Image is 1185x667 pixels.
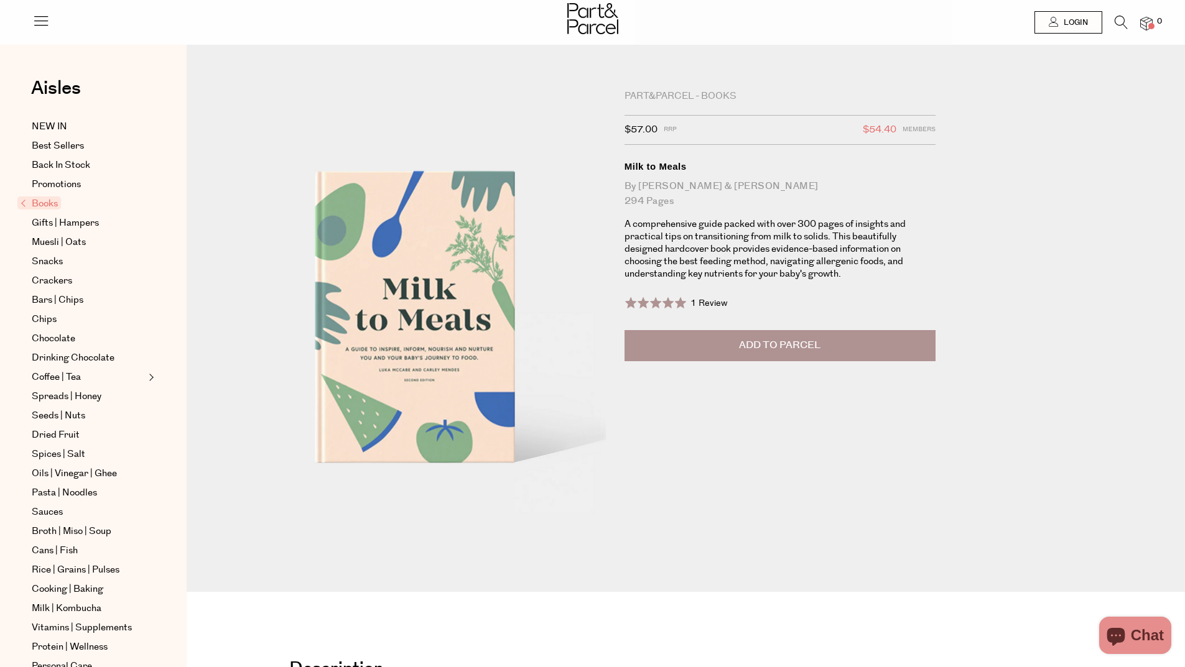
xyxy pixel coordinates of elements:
[224,94,606,545] img: Milk to Meals
[32,582,103,597] span: Cooking | Baking
[32,235,86,250] span: Muesli | Oats
[32,119,67,134] span: NEW IN
[32,370,145,385] a: Coffee | Tea
[1154,16,1165,27] span: 0
[32,408,145,423] a: Seeds | Nuts
[32,177,145,192] a: Promotions
[32,543,78,558] span: Cans | Fish
[625,160,936,173] div: Milk to Meals
[32,601,145,616] a: Milk | Kombucha
[32,274,145,288] a: Crackers
[664,122,677,138] span: RRP
[32,389,101,404] span: Spreads | Honey
[32,312,57,327] span: Chips
[21,196,145,211] a: Books
[32,582,145,597] a: Cooking | Baking
[32,408,85,423] span: Seeds | Nuts
[625,90,936,103] div: Part&Parcel - Books
[32,620,132,635] span: Vitamins | Supplements
[32,216,145,231] a: Gifts | Hampers
[32,235,145,250] a: Muesli | Oats
[32,524,111,539] span: Broth | Miso | Soup
[17,196,61,209] span: Books
[32,254,63,269] span: Snacks
[625,330,936,361] button: Add to Parcel
[31,79,81,110] a: Aisles
[32,485,97,500] span: Pasta | Noodles
[1095,617,1175,657] inbox-online-store-chat: Shopify online store chat
[32,119,145,134] a: NEW IN
[1140,17,1153,30] a: 0
[625,122,658,138] span: $57.00
[32,312,145,327] a: Chips
[32,158,90,173] span: Back In Stock
[739,338,820,352] span: Add to Parcel
[32,428,80,443] span: Dried Fruit
[32,447,145,462] a: Spices | Salt
[32,274,72,288] span: Crackers
[32,601,101,616] span: Milk | Kombucha
[625,179,936,209] div: by [PERSON_NAME] & [PERSON_NAME] 294 pages
[32,331,75,346] span: Chocolate
[32,216,99,231] span: Gifts | Hampers
[32,331,145,346] a: Chocolate
[690,297,728,310] span: 1 Review
[32,620,145,635] a: Vitamins | Supplements
[32,370,81,385] span: Coffee | Tea
[903,122,936,138] span: Members
[32,293,83,308] span: Bars | Chips
[32,505,145,520] a: Sauces
[32,466,117,481] span: Oils | Vinegar | Ghee
[32,351,145,366] a: Drinking Chocolate
[32,524,145,539] a: Broth | Miso | Soup
[32,254,145,269] a: Snacks
[32,563,119,577] span: Rice | Grains | Pulses
[863,122,896,138] span: $54.40
[32,543,145,558] a: Cans | Fish
[1061,17,1088,28] span: Login
[32,640,108,655] span: Protein | Wellness
[32,177,81,192] span: Promotions
[625,218,936,280] p: A comprehensive guide packed with over 300 pages of insights and practical tips on transitioning ...
[32,485,145,500] a: Pasta | Noodles
[31,75,81,102] span: Aisles
[32,428,145,443] a: Dried Fruit
[32,351,114,366] span: Drinking Chocolate
[32,505,63,520] span: Sauces
[32,293,145,308] a: Bars | Chips
[146,370,154,385] button: Expand/Collapse Coffee | Tea
[32,466,145,481] a: Oils | Vinegar | Ghee
[567,3,618,34] img: Part&Parcel
[32,139,145,154] a: Best Sellers
[32,640,145,655] a: Protein | Wellness
[32,389,145,404] a: Spreads | Honey
[32,158,145,173] a: Back In Stock
[32,563,145,577] a: Rice | Grains | Pulses
[32,139,84,154] span: Best Sellers
[1034,11,1102,34] a: Login
[32,447,85,462] span: Spices | Salt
